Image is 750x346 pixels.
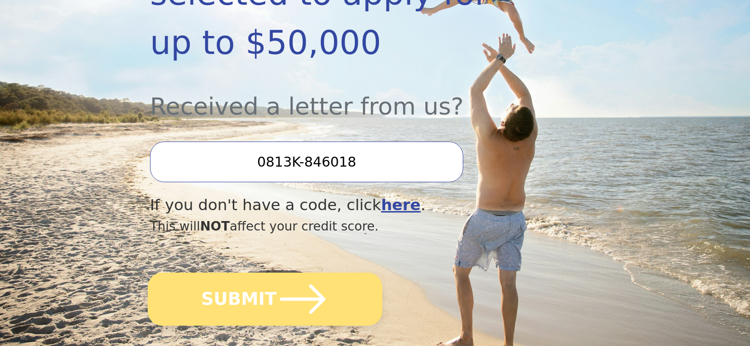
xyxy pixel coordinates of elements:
[150,142,463,182] input: Enter your Offer Code:
[381,196,421,214] a: here
[150,67,532,124] div: Received a letter from us?
[150,194,532,217] div: If you don't have a code, click .
[148,273,382,326] button: SUBMIT
[150,217,532,236] div: This will affect your credit score.
[200,219,230,233] span: NOT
